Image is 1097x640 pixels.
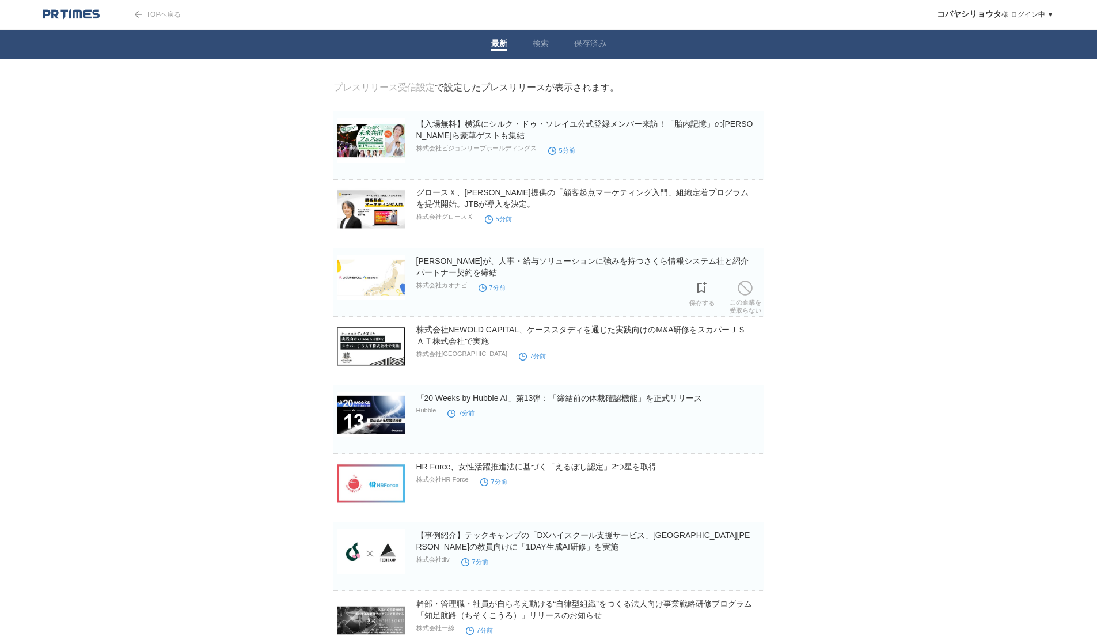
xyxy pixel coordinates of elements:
[416,555,450,564] p: 株式会社div
[333,82,619,94] div: で設定したプレスリリースが表示されます。
[337,392,405,437] img: 「20 Weeks by Hubble AI」第13弾：「締結前の体裁確認機能」を正式リリース
[416,350,508,358] p: 株式会社[GEOGRAPHIC_DATA]
[466,627,493,634] time: 7分前
[461,558,488,565] time: 7分前
[416,213,473,221] p: 株式会社グロースＸ
[689,278,715,307] a: 保存する
[480,478,507,485] time: 7分前
[519,353,546,359] time: 7分前
[337,255,405,300] img: カオナビが、人事・給与ソリューションに強みを持つさくら情報システム社と紹介パートナー契約を締結
[337,461,405,506] img: HR Force、女性活躍推進法に基づく「えるぼし認定」2つ星を取得
[416,599,752,620] a: 幹部・管理職・社員が自ら考え動ける“自律型組織”をつくる法人向け事業戦略研修プログラム「知足航路（ちそくこうろ）」リリースのお知らせ
[337,529,405,574] img: 【事例紹介】テックキャンプの「DXハイスクール支援サービス」東京都立大田桜台高等学校の教員向けに「1DAY生成AI研修」を実施
[937,9,1001,18] span: コバヤシリョウタ
[416,475,469,484] p: 株式会社HR Force
[416,393,703,403] a: 「20 Weeks by Hubble AI」第13弾：「締結前の体裁確認機能」を正式リリース
[43,9,100,20] img: logo.png
[479,284,506,291] time: 7分前
[117,10,181,18] a: TOPへ戻る
[337,324,405,369] img: 株式会社NEWOLD CAPITAL、ケーススタディを通じた実践向けのM&A研修をスカパーＪＳＡＴ株式会社で実施
[416,188,749,209] a: グロースＸ、[PERSON_NAME]提供の「顧客起点マーケティング入門」組織定着プログラムを提供開始。JTBが導入を決定。
[416,256,749,277] a: [PERSON_NAME]が、人事・給与ソリューションに強みを持つさくら情報システム社と紹介パートナー契約を締結
[416,281,467,290] p: 株式会社カオナビ
[416,325,746,346] a: 株式会社NEWOLD CAPITAL、ケーススタディを通じた実践向けのM&A研修をスカパーＪＳＡＴ株式会社で実施
[333,82,435,92] a: プレスリリース受信設定
[416,119,753,140] a: 【入場無料】横浜にシルク・ドゥ・ソレイユ公式登録メンバー来訪！「胎内記憶」の[PERSON_NAME]ら豪華ゲストも集結
[416,624,454,633] p: 株式会社一絲
[485,215,512,222] time: 5分前
[135,11,142,18] img: arrow.png
[416,531,750,551] a: 【事例紹介】テックキャンプの「DXハイスクール支援サービス」[GEOGRAPHIC_DATA][PERSON_NAME]の教員向けに「1DAY生成AI研修」を実施
[574,39,606,51] a: 保存済み
[533,39,549,51] a: 検索
[548,147,575,154] time: 5分前
[337,118,405,163] img: 【入場無料】横浜にシルク・ドゥ・ソレイユ公式登録メンバー来訪！「胎内記憶」の池川明氏ら豪華ゲストも集結
[937,10,1054,18] a: コバヤシリョウタ様 ログイン中 ▼
[416,144,537,153] p: 株式会社ビジョンリープホールディングス
[416,462,657,471] a: HR Force、女性活躍推進法に基づく「えるぼし認定」2つ星を取得
[491,39,507,51] a: 最新
[447,410,475,416] time: 7分前
[416,407,436,414] p: Hubble
[337,187,405,232] img: グロースＸ、西口一希氏提供の「顧客起点マーケティング入門」組織定着プログラムを提供開始。JTBが導入を決定。
[730,278,761,315] a: この企業を受取らない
